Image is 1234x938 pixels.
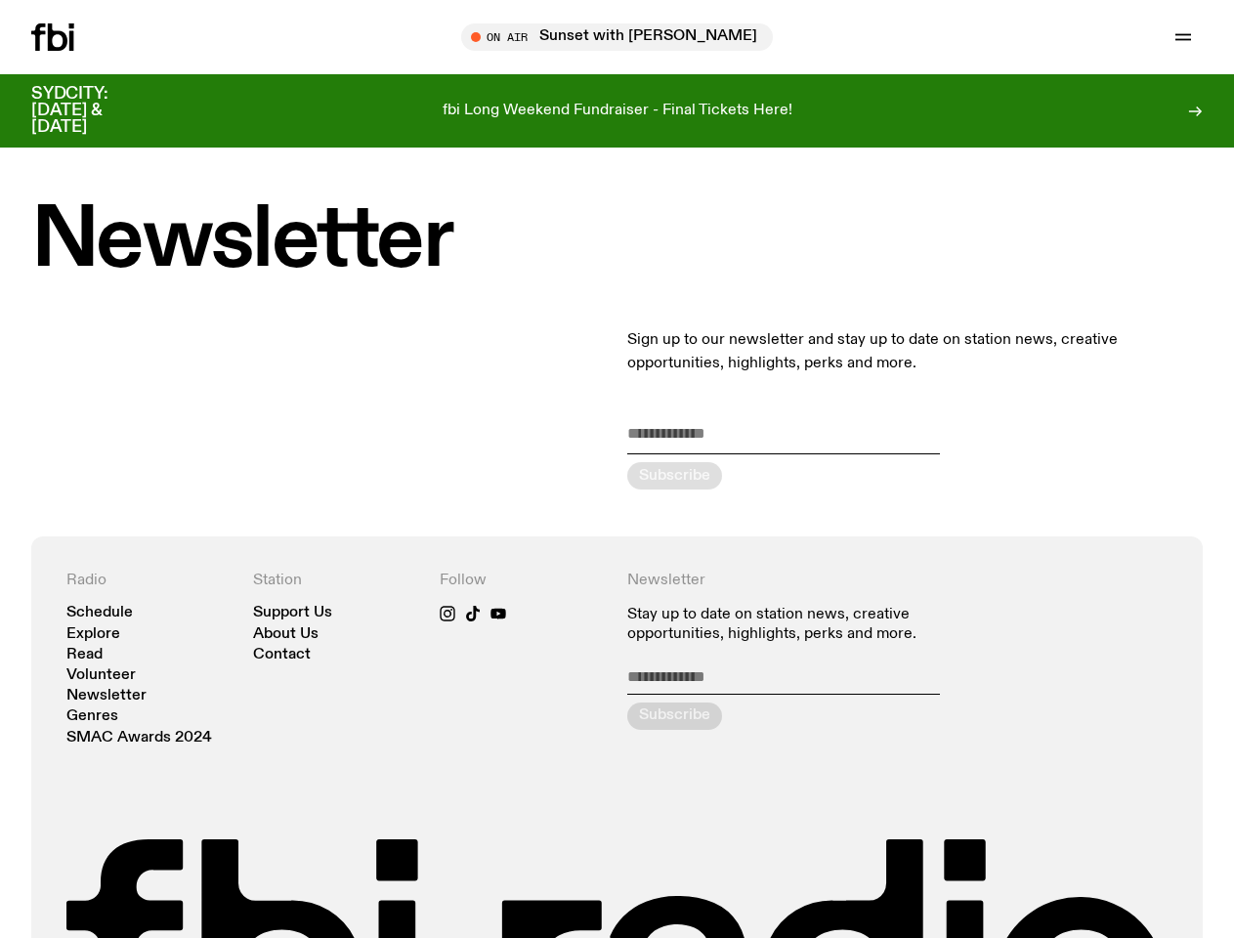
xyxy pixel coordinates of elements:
p: Stay up to date on station news, creative opportunities, highlights, perks and more. [627,606,981,643]
button: Subscribe [627,462,722,490]
button: Subscribe [627,703,722,730]
h4: Newsletter [627,572,981,590]
h4: Station [253,572,420,590]
a: Newsletter [66,689,147,703]
h1: Newsletter [31,202,1203,281]
a: Read [66,648,103,662]
a: Explore [66,627,120,642]
a: About Us [253,627,319,642]
button: On AirSunset with [PERSON_NAME] [461,23,773,51]
p: Sign up to our newsletter and stay up to date on station news, creative opportunities, highlights... [627,328,1204,375]
h4: Follow [440,572,607,590]
a: SMAC Awards 2024 [66,731,212,746]
a: Volunteer [66,668,136,683]
a: Schedule [66,606,133,620]
a: Support Us [253,606,332,620]
h3: SYDCITY: [DATE] & [DATE] [31,86,156,136]
h4: Radio [66,572,234,590]
a: Genres [66,709,118,724]
a: Contact [253,648,311,662]
p: fbi Long Weekend Fundraiser - Final Tickets Here! [443,103,792,120]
